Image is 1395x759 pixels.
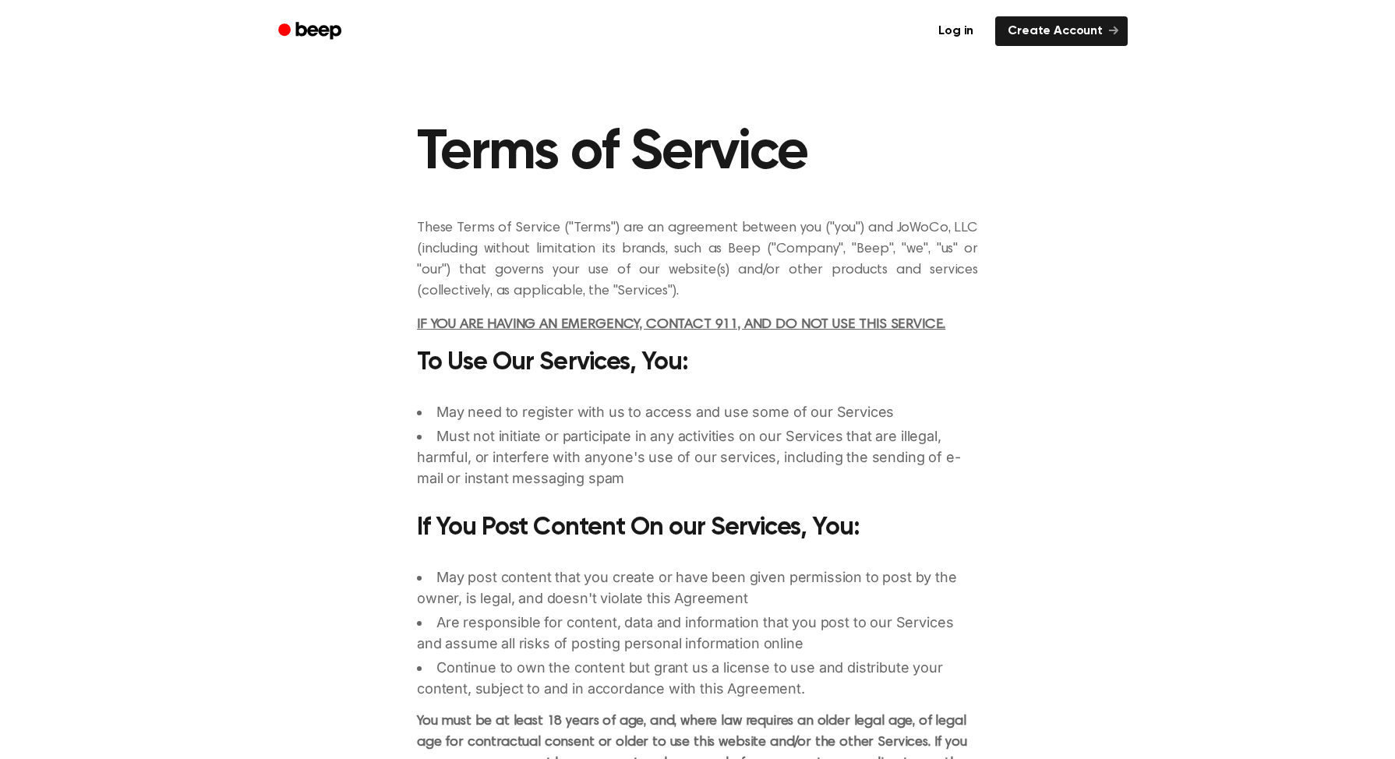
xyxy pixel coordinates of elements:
h1: Terms of Service [417,125,978,181]
li: Continue to own the content but grant us a license to use and distribute your content, subject to... [417,657,978,699]
h3: If You Post Content On our Services, You: [417,514,978,542]
li: Are responsible for content, data and information that you post to our Services and assume all ri... [417,612,978,654]
li: Must not initiate or participate in any activities on our Services that are illegal, harmful, or ... [417,425,978,489]
a: Create Account [995,16,1128,46]
h3: To Use Our Services, You: [417,348,978,376]
li: May need to register with us to access and use some of our Services [417,401,978,422]
p: These Terms of Service ("Terms") are an agreement between you ("you") and JoWoCo, LLC (including ... [417,218,978,302]
a: Beep [267,16,355,47]
p: IF YOU ARE HAVING AN EMERGENCY, CONTACT 911, AND DO NOT USE THIS SERVICE. [417,315,978,336]
li: May post content that you create or have been given permission to post by the owner, is legal, an... [417,567,978,609]
a: Log in [926,16,986,46]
